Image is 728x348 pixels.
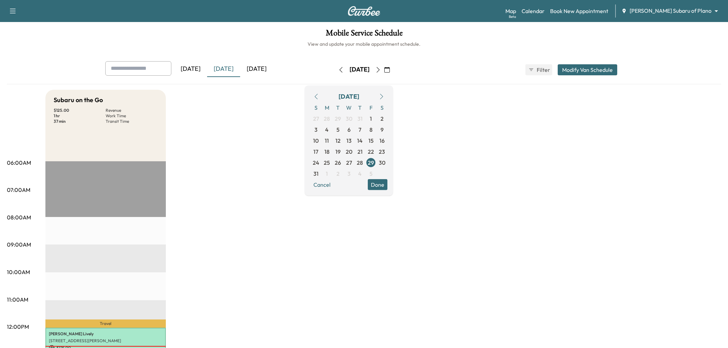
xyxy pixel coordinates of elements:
[54,113,106,119] p: 1 hr
[332,102,343,113] span: T
[550,7,608,15] a: Book New Appointment
[370,114,372,122] span: 1
[310,102,321,113] span: S
[7,159,31,167] p: 06:00AM
[313,136,319,144] span: 10
[339,91,359,101] div: [DATE]
[346,136,352,144] span: 13
[45,319,166,328] p: Travel
[7,41,721,47] h6: View and update your mobile appointment schedule.
[54,108,106,113] p: $ 125.00
[321,102,332,113] span: M
[54,119,106,124] p: 37 min
[368,158,374,166] span: 29
[346,158,352,166] span: 27
[49,338,162,344] p: [STREET_ADDRESS][PERSON_NAME]
[347,6,381,16] img: Curbee Logo
[313,114,319,122] span: 27
[336,125,340,133] span: 5
[522,7,545,15] a: Calendar
[368,136,374,144] span: 15
[347,125,351,133] span: 6
[358,125,361,133] span: 7
[335,136,341,144] span: 12
[313,147,318,155] span: 17
[558,64,617,75] button: Modify Van Schedule
[357,147,363,155] span: 21
[379,136,385,144] span: 16
[343,102,354,113] span: W
[326,169,328,177] span: 1
[324,147,330,155] span: 18
[7,268,30,276] p: 10:00AM
[335,114,341,122] span: 29
[313,169,319,177] span: 31
[106,113,158,119] p: Work Time
[325,136,329,144] span: 11
[7,213,31,221] p: 08:00AM
[365,102,376,113] span: F
[379,147,385,155] span: 23
[537,66,549,74] span: Filter
[325,125,329,133] span: 4
[324,158,330,166] span: 25
[358,169,362,177] span: 4
[357,114,363,122] span: 31
[509,14,516,19] div: Beta
[7,29,721,41] h1: Mobile Service Schedule
[335,158,341,166] span: 26
[357,136,363,144] span: 14
[106,108,158,113] p: Revenue
[314,125,318,133] span: 3
[7,186,30,194] p: 07:00AM
[368,179,387,190] button: Done
[350,65,370,74] div: [DATE]
[54,95,103,105] h5: Subaru on the Go
[7,240,31,249] p: 09:00AM
[379,158,385,166] span: 30
[346,114,352,122] span: 30
[7,323,29,331] p: 12:00PM
[381,125,384,133] span: 9
[354,102,365,113] span: T
[376,102,387,113] span: S
[313,158,319,166] span: 24
[368,147,374,155] span: 22
[370,125,373,133] span: 8
[347,169,351,177] span: 3
[174,61,207,77] div: [DATE]
[336,169,340,177] span: 2
[7,295,28,304] p: 11:00AM
[525,64,552,75] button: Filter
[357,158,363,166] span: 28
[324,114,330,122] span: 28
[310,179,334,190] button: Cancel
[106,119,158,124] p: Transit Time
[381,114,384,122] span: 2
[207,61,240,77] div: [DATE]
[370,169,373,177] span: 5
[335,147,341,155] span: 19
[240,61,273,77] div: [DATE]
[346,147,352,155] span: 20
[630,7,711,15] span: [PERSON_NAME] Subaru of Plano
[505,7,516,15] a: MapBeta
[49,331,162,337] p: [PERSON_NAME] Lively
